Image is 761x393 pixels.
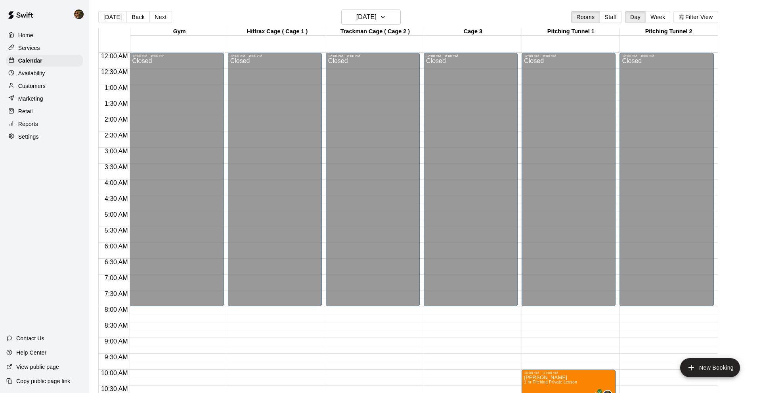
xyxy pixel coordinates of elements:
[326,28,424,36] div: Trackman Cage ( Cage 2 )
[99,53,130,59] span: 12:00 AM
[230,54,319,58] div: 12:00 AM – 8:00 AM
[522,53,616,306] div: 12:00 AM – 8:00 AM: Closed
[103,116,130,123] span: 2:00 AM
[18,82,46,90] p: Customers
[16,363,59,371] p: View public page
[18,95,43,103] p: Marketing
[16,377,70,385] p: Copy public page link
[149,11,172,23] button: Next
[103,275,130,281] span: 7:00 AM
[673,11,718,23] button: Filter View
[6,118,83,130] a: Reports
[103,243,130,250] span: 6:00 AM
[18,31,33,39] p: Home
[103,259,130,265] span: 6:30 AM
[6,67,83,79] a: Availability
[132,54,221,58] div: 12:00 AM – 8:00 AM
[645,11,670,23] button: Week
[103,322,130,329] span: 8:30 AM
[625,11,646,23] button: Day
[103,84,130,91] span: 1:00 AM
[6,131,83,143] a: Settings
[6,80,83,92] a: Customers
[6,29,83,41] a: Home
[622,58,711,309] div: Closed
[328,54,417,58] div: 12:00 AM – 8:00 AM
[130,28,228,36] div: Gym
[6,105,83,117] a: Retail
[18,57,42,65] p: Calendar
[103,354,130,361] span: 9:30 AM
[103,164,130,170] span: 3:30 AM
[524,58,613,309] div: Closed
[680,358,740,377] button: add
[524,371,613,375] div: 10:00 AM – 11:00 AM
[571,11,600,23] button: Rooms
[103,306,130,313] span: 8:00 AM
[103,132,130,139] span: 2:30 AM
[228,53,322,306] div: 12:00 AM – 8:00 AM: Closed
[524,54,613,58] div: 12:00 AM – 8:00 AM
[18,44,40,52] p: Services
[132,58,221,309] div: Closed
[426,54,515,58] div: 12:00 AM – 8:00 AM
[620,53,713,306] div: 12:00 AM – 8:00 AM: Closed
[99,69,130,75] span: 12:30 AM
[522,28,620,36] div: Pitching Tunnel 1
[74,10,84,19] img: Francisco Gracesqui
[103,100,130,107] span: 1:30 AM
[103,290,130,297] span: 7:30 AM
[99,370,130,376] span: 10:00 AM
[620,28,718,36] div: Pitching Tunnel 2
[328,58,417,309] div: Closed
[326,53,420,306] div: 12:00 AM – 8:00 AM: Closed
[103,179,130,186] span: 4:00 AM
[126,11,150,23] button: Back
[16,334,44,342] p: Contact Us
[103,227,130,234] span: 5:30 AM
[424,28,522,36] div: Cage 3
[16,349,46,357] p: Help Center
[18,120,38,128] p: Reports
[356,11,377,23] h6: [DATE]
[6,42,83,54] a: Services
[600,11,622,23] button: Staff
[424,53,518,306] div: 12:00 AM – 8:00 AM: Closed
[18,107,33,115] p: Retail
[98,11,127,23] button: [DATE]
[228,28,326,36] div: Hittrax Cage ( Cage 1 )
[103,338,130,345] span: 9:00 AM
[103,211,130,218] span: 5:00 AM
[18,133,39,141] p: Settings
[341,10,401,25] button: [DATE]
[426,58,515,309] div: Closed
[230,58,319,309] div: Closed
[18,69,45,77] p: Availability
[99,385,130,392] span: 10:30 AM
[524,380,577,384] span: 1 hr Pitching Private Lesson
[103,148,130,155] span: 3:00 AM
[622,54,711,58] div: 12:00 AM – 8:00 AM
[73,6,89,22] div: Francisco Gracesqui
[103,195,130,202] span: 4:30 AM
[6,93,83,105] a: Marketing
[6,55,83,67] a: Calendar
[130,53,224,306] div: 12:00 AM – 8:00 AM: Closed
